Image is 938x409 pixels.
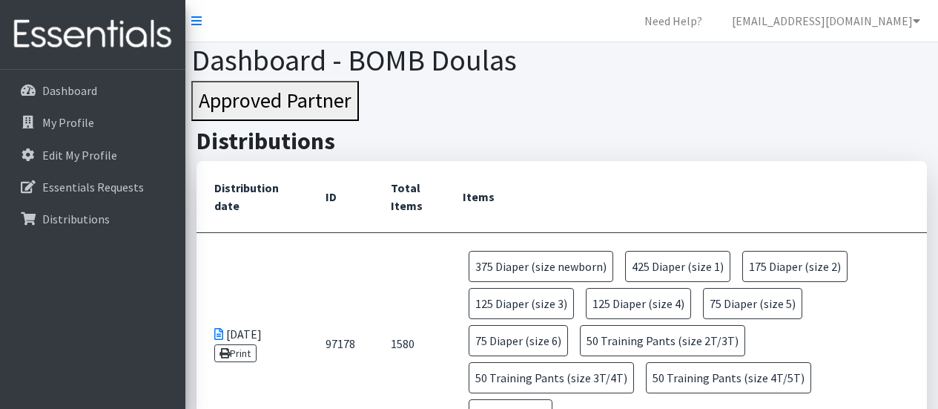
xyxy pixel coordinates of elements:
[6,172,179,202] a: Essentials Requests
[720,6,932,36] a: [EMAIL_ADDRESS][DOMAIN_NAME]
[469,325,568,356] span: 75 Diaper (size 6)
[42,148,117,163] p: Edit My Profile
[196,161,308,233] th: Distribution date
[42,115,94,130] p: My Profile
[469,288,574,319] span: 125 Diaper (size 3)
[586,288,691,319] span: 125 Diaper (size 4)
[6,10,179,59] img: HumanEssentials
[42,212,110,226] p: Distributions
[6,140,179,170] a: Edit My Profile
[42,83,97,98] p: Dashboard
[469,362,634,393] span: 50 Training Pants (size 3T/4T)
[742,251,848,282] span: 175 Diaper (size 2)
[214,344,257,362] a: Print
[703,288,802,319] span: 75 Diaper (size 5)
[6,76,179,105] a: Dashboard
[196,127,927,155] h2: Distributions
[191,42,933,78] h1: Dashboard - BOMB Doulas
[373,161,445,233] th: Total Items
[625,251,730,282] span: 425 Diaper (size 1)
[308,161,373,233] th: ID
[633,6,714,36] a: Need Help?
[191,81,359,121] button: Approved Partner
[580,325,745,356] span: 50 Training Pants (size 2T/3T)
[42,180,144,194] p: Essentials Requests
[6,108,179,137] a: My Profile
[469,251,613,282] span: 375 Diaper (size newborn)
[646,362,811,393] span: 50 Training Pants (size 4T/5T)
[6,204,179,234] a: Distributions
[445,161,927,233] th: Items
